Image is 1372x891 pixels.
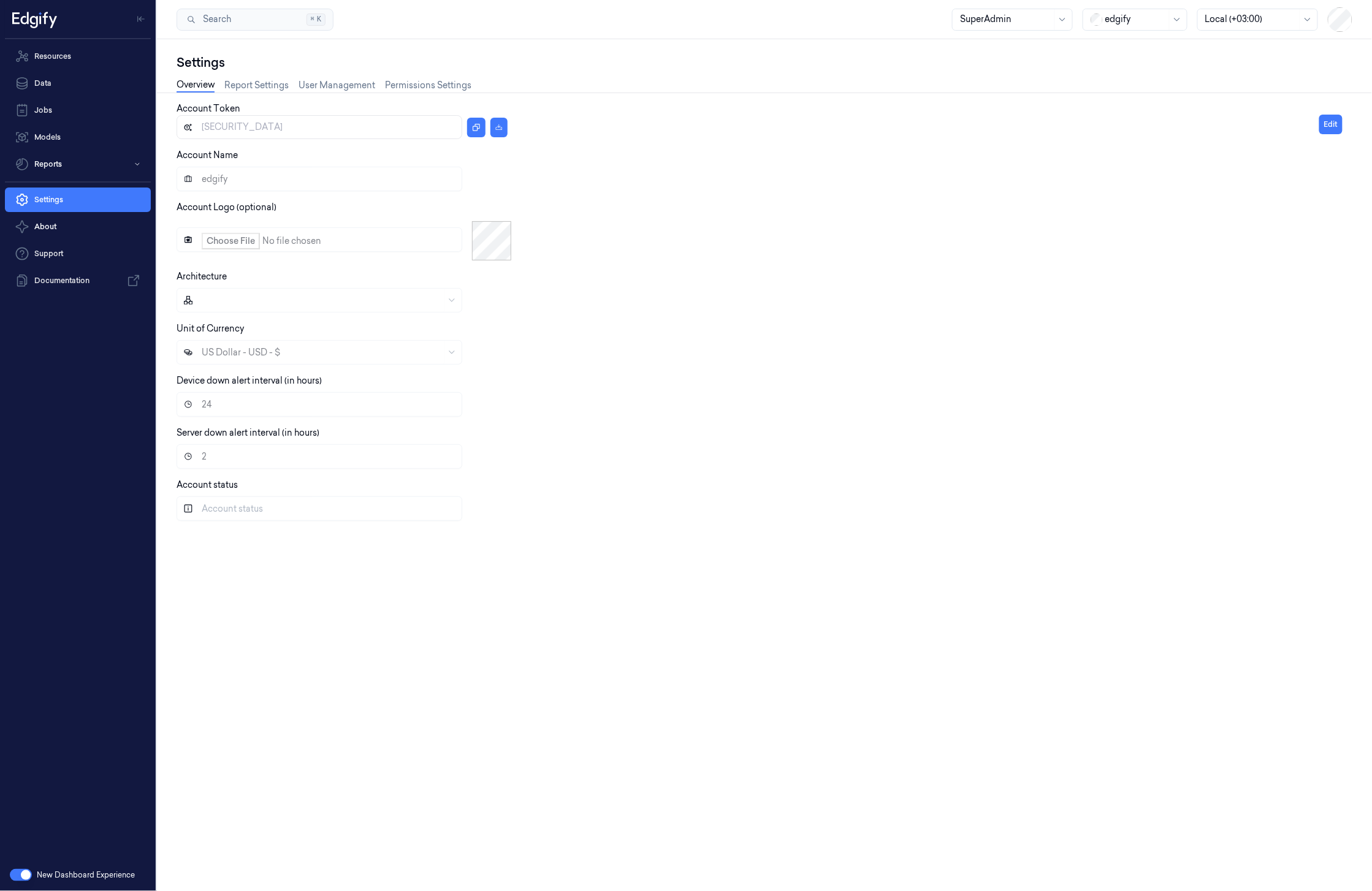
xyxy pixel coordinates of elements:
a: Support [5,241,151,266]
input: Account Name [177,167,462,191]
a: Data [5,71,151,96]
label: Account Logo (optional) [177,202,276,213]
button: Search⌘K [177,9,333,31]
div: Settings [177,54,1352,71]
a: Resources [5,44,151,69]
button: Toggle Navigation [131,9,151,29]
a: Permissions Settings [385,79,471,92]
a: Overview [177,78,215,93]
a: Jobs [5,98,151,123]
input: Account status [177,496,462,521]
a: Settings [5,188,151,212]
label: Architecture [177,271,227,282]
label: Unit of Currency [177,323,244,334]
a: Report Settings [224,79,289,92]
input: Device down alert interval (in hours) [177,392,462,417]
input: Account Logo (optional) [177,227,462,252]
input: Server down alert interval (in hours) [177,444,462,469]
a: Documentation [5,268,151,293]
label: Device down alert interval (in hours) [177,375,322,386]
label: Account Token [177,103,240,114]
span: Search [198,13,231,26]
a: Models [5,125,151,150]
button: Reports [5,152,151,176]
a: User Management [299,79,375,92]
label: Account status [177,479,238,490]
button: Edit [1319,115,1343,134]
label: Account Name [177,150,238,161]
button: About [5,214,151,239]
label: Server down alert interval (in hours) [177,427,319,438]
